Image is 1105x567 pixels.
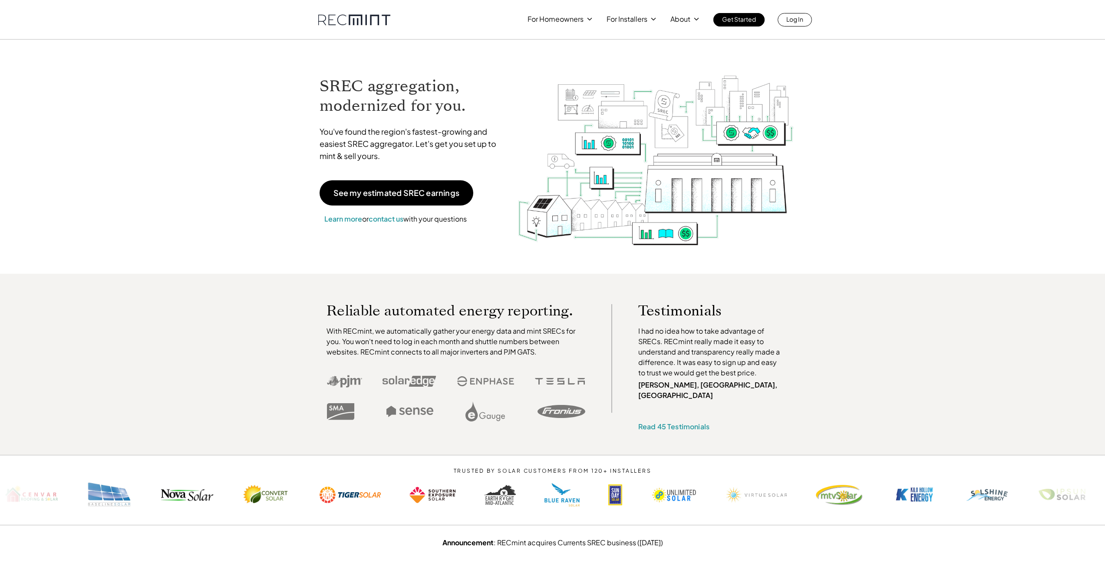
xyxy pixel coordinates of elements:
p: [PERSON_NAME], [GEOGRAPHIC_DATA], [GEOGRAPHIC_DATA] [638,380,784,401]
p: TRUSTED BY SOLAR CUSTOMERS FROM 120+ INSTALLERS [427,468,678,474]
a: Log In [778,13,812,27]
strong: Announcement [442,538,494,547]
p: I had no idea how to take advantage of SRECs. RECmint really made it easy to understand and trans... [638,326,784,378]
a: Learn more [324,214,362,223]
p: For Installers [607,13,647,25]
h1: SREC aggregation, modernized for you. [320,76,505,116]
img: RECmint value cycle [517,53,794,248]
a: contact us [369,214,403,223]
a: Get Started [713,13,765,27]
a: See my estimated SREC earnings [320,180,473,206]
a: Announcement: RECmint acquires Currents SREC business ([DATE]) [442,538,663,547]
p: You've found the region's fastest-growing and easiest SREC aggregator. Let's get you set up to mi... [320,126,505,162]
p: Log In [786,13,803,25]
p: With RECmint, we automatically gather your energy data and mint SRECs for you. You won't need to ... [327,326,585,357]
p: For Homeowners [528,13,584,25]
p: See my estimated SREC earnings [333,189,459,197]
p: Reliable automated energy reporting. [327,304,585,317]
p: Testimonials [638,304,768,317]
a: Read 45 Testimonials [638,422,709,431]
p: Get Started [722,13,756,25]
p: About [670,13,690,25]
p: or with your questions [320,213,472,225]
